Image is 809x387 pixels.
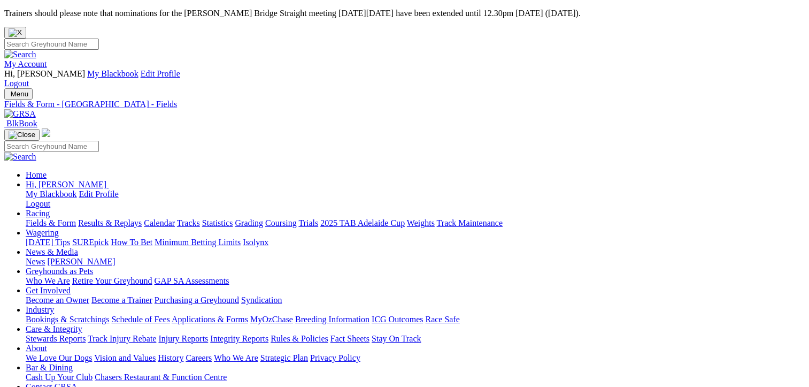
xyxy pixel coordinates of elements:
[78,218,142,227] a: Results & Replays
[4,100,805,109] a: Fields & Form - [GEOGRAPHIC_DATA] - Fields
[26,199,50,208] a: Logout
[4,141,99,152] input: Search
[172,315,248,324] a: Applications & Forms
[26,218,805,228] div: Racing
[72,238,109,247] a: SUREpick
[26,238,70,247] a: [DATE] Tips
[88,334,156,343] a: Track Injury Rebate
[26,180,106,189] span: Hi, [PERSON_NAME]
[94,353,156,362] a: Vision and Values
[26,218,76,227] a: Fields & Form
[79,189,119,199] a: Edit Profile
[26,276,70,285] a: Who We Are
[26,257,45,266] a: News
[72,276,152,285] a: Retire Your Greyhound
[26,373,805,382] div: Bar & Dining
[250,315,293,324] a: MyOzChase
[158,353,183,362] a: History
[26,295,89,305] a: Become an Owner
[26,209,50,218] a: Racing
[372,334,421,343] a: Stay On Track
[26,315,805,324] div: Industry
[26,353,92,362] a: We Love Our Dogs
[26,247,78,256] a: News & Media
[26,228,59,237] a: Wagering
[26,305,54,314] a: Industry
[155,238,241,247] a: Minimum Betting Limits
[26,189,805,209] div: Hi, [PERSON_NAME]
[310,353,360,362] a: Privacy Policy
[4,109,36,119] img: GRSA
[4,119,37,128] a: BlkBook
[9,131,35,139] img: Close
[4,69,85,78] span: Hi, [PERSON_NAME]
[87,69,138,78] a: My Blackbook
[4,88,33,100] button: Toggle navigation
[320,218,405,227] a: 2025 TAB Adelaide Cup
[243,238,268,247] a: Isolynx
[186,353,212,362] a: Careers
[407,218,435,227] a: Weights
[26,257,805,267] div: News & Media
[425,315,459,324] a: Race Safe
[42,128,50,137] img: logo-grsa-white.png
[26,267,93,276] a: Greyhounds as Pets
[202,218,233,227] a: Statistics
[4,129,40,141] button: Toggle navigation
[4,39,99,50] input: Search
[4,27,26,39] button: Close
[26,344,47,353] a: About
[177,218,200,227] a: Tracks
[271,334,328,343] a: Rules & Policies
[4,59,47,69] a: My Account
[210,334,268,343] a: Integrity Reports
[437,218,503,227] a: Track Maintenance
[11,90,28,98] span: Menu
[260,353,308,362] a: Strategic Plan
[144,218,175,227] a: Calendar
[91,295,152,305] a: Become a Trainer
[155,295,239,305] a: Purchasing a Greyhound
[141,69,180,78] a: Edit Profile
[95,373,227,382] a: Chasers Restaurant & Function Centre
[4,152,36,162] img: Search
[111,238,153,247] a: How To Bet
[26,295,805,305] div: Get Involved
[6,119,37,128] span: BlkBook
[4,79,29,88] a: Logout
[26,334,805,344] div: Care & Integrity
[47,257,115,266] a: [PERSON_NAME]
[155,276,229,285] a: GAP SA Assessments
[235,218,263,227] a: Grading
[4,9,805,18] p: Trainers should please note that nominations for the [PERSON_NAME] Bridge Straight meeting [DATE]...
[241,295,282,305] a: Syndication
[26,189,77,199] a: My Blackbook
[111,315,169,324] a: Schedule of Fees
[265,218,297,227] a: Coursing
[158,334,208,343] a: Injury Reports
[26,238,805,247] div: Wagering
[298,218,318,227] a: Trials
[26,373,93,382] a: Cash Up Your Club
[295,315,369,324] a: Breeding Information
[26,180,109,189] a: Hi, [PERSON_NAME]
[4,69,805,88] div: My Account
[26,353,805,363] div: About
[214,353,258,362] a: Who We Are
[9,28,22,37] img: X
[4,50,36,59] img: Search
[372,315,423,324] a: ICG Outcomes
[26,363,73,372] a: Bar & Dining
[26,170,47,179] a: Home
[26,324,82,333] a: Care & Integrity
[26,315,109,324] a: Bookings & Scratchings
[330,334,369,343] a: Fact Sheets
[26,334,86,343] a: Stewards Reports
[26,276,805,286] div: Greyhounds as Pets
[26,286,71,295] a: Get Involved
